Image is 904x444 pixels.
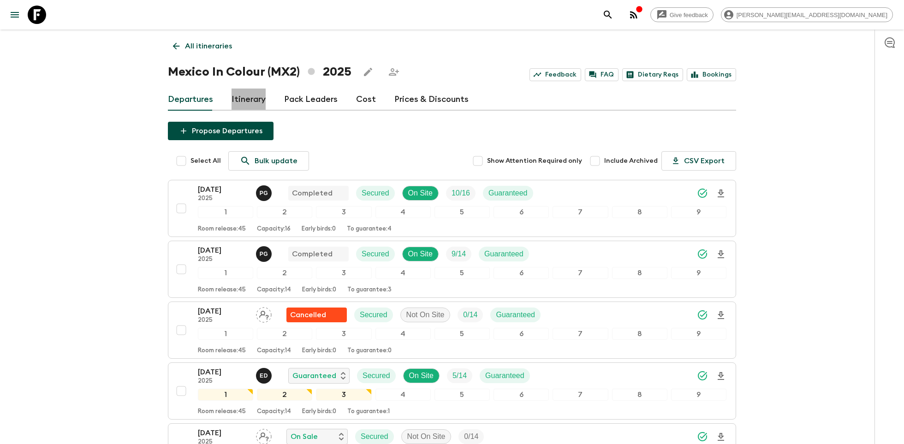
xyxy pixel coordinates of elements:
[400,308,451,322] div: Not On Site
[553,267,608,279] div: 7
[434,267,490,279] div: 5
[360,309,387,320] p: Secured
[355,429,394,444] div: Secured
[665,12,713,18] span: Give feedback
[721,7,893,22] div: [PERSON_NAME][EMAIL_ADDRESS][DOMAIN_NAME]
[408,249,433,260] p: On Site
[256,432,272,439] span: Assign pack leader
[286,308,347,322] div: Flash Pack cancellation
[356,247,395,261] div: Secured
[612,389,667,401] div: 8
[434,389,490,401] div: 5
[488,188,528,199] p: Guaranteed
[198,206,253,218] div: 1
[232,89,266,111] a: Itinerary
[292,370,336,381] p: Guaranteed
[292,188,333,199] p: Completed
[316,328,371,340] div: 3
[612,328,667,340] div: 8
[256,310,272,317] span: Assign pack leader
[612,267,667,279] div: 8
[198,317,249,324] p: 2025
[168,180,736,237] button: [DATE]2025Patricia GutierrezCompletedSecuredOn SiteTrip FillGuaranteed123456789Room release:45Cap...
[302,286,336,294] p: Early birds: 0
[362,249,389,260] p: Secured
[198,427,249,438] p: [DATE]
[316,267,371,279] div: 3
[168,37,237,55] a: All itineraries
[452,370,467,381] p: 5 / 14
[715,432,726,443] svg: Download Onboarding
[198,408,246,415] p: Room release: 45
[168,241,736,298] button: [DATE]2025Patricia GutierrezCompletedSecuredOn SiteTrip FillGuaranteed123456789Room release:45Cap...
[347,286,392,294] p: To guarantee: 3
[408,188,433,199] p: On Site
[260,372,268,379] p: E D
[190,156,221,166] span: Select All
[715,310,726,321] svg: Download Onboarding
[292,249,333,260] p: Completed
[553,389,608,401] div: 7
[257,408,291,415] p: Capacity: 14
[604,156,658,166] span: Include Archived
[6,6,24,24] button: menu
[257,328,312,340] div: 2
[168,362,736,420] button: [DATE]2025Ernesto Deciga AlcàntaraGuaranteedSecuredOn SiteTrip FillGuaranteed123456789Room releas...
[697,249,708,260] svg: Synced Successfully
[697,188,708,199] svg: Synced Successfully
[168,63,351,81] h1: Mexico In Colour (MX2) 2025
[228,151,309,171] a: Bulk update
[407,431,446,442] p: Not On Site
[697,309,708,320] svg: Synced Successfully
[256,249,274,256] span: Patricia Gutierrez
[485,370,524,381] p: Guaranteed
[363,370,390,381] p: Secured
[458,429,484,444] div: Trip Fill
[302,225,336,233] p: Early birds: 0
[496,309,535,320] p: Guaranteed
[452,249,466,260] p: 9 / 14
[284,89,338,111] a: Pack Leaders
[446,247,471,261] div: Trip Fill
[671,267,726,279] div: 9
[494,389,549,401] div: 6
[257,206,312,218] div: 2
[671,328,726,340] div: 9
[290,309,326,320] p: Cancelled
[302,408,336,415] p: Early birds: 0
[168,89,213,111] a: Departures
[354,308,393,322] div: Secured
[198,378,249,385] p: 2025
[198,225,246,233] p: Room release: 45
[361,431,388,442] p: Secured
[661,151,736,171] button: CSV Export
[185,41,232,52] p: All itineraries
[494,267,549,279] div: 6
[347,347,392,355] p: To guarantee: 0
[198,328,253,340] div: 1
[359,63,377,81] button: Edit this itinerary
[553,206,608,218] div: 7
[553,328,608,340] div: 7
[458,308,483,322] div: Trip Fill
[434,328,490,340] div: 5
[198,245,249,256] p: [DATE]
[409,370,434,381] p: On Site
[394,89,469,111] a: Prices & Discounts
[302,347,336,355] p: Early birds: 0
[255,155,297,166] p: Bulk update
[347,408,390,415] p: To guarantee: 1
[463,309,477,320] p: 0 / 14
[585,68,619,81] a: FAQ
[168,302,736,359] button: [DATE]2025Assign pack leaderFlash Pack cancellationSecuredNot On SiteTrip FillGuaranteed123456789...
[671,389,726,401] div: 9
[198,389,253,401] div: 1
[375,389,431,401] div: 4
[494,206,549,218] div: 6
[687,68,736,81] a: Bookings
[362,188,389,199] p: Secured
[198,184,249,195] p: [DATE]
[464,431,478,442] p: 0 / 14
[403,368,440,383] div: On Site
[257,286,291,294] p: Capacity: 14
